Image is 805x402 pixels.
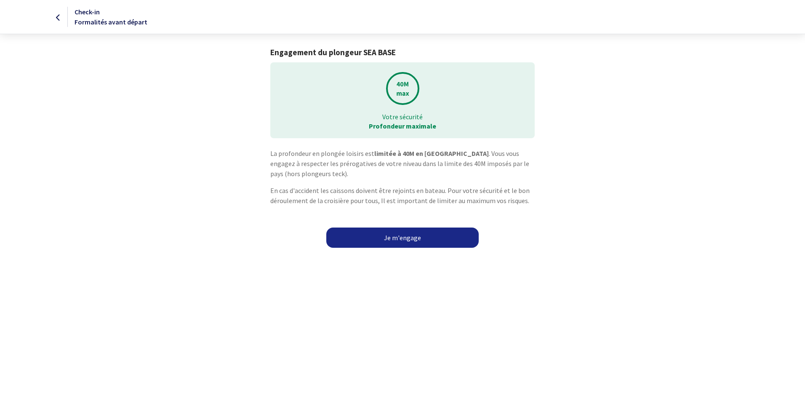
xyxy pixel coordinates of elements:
strong: limitée à 40M en [GEOGRAPHIC_DATA] [374,149,489,158]
strong: Profondeur maximale [369,122,436,130]
p: En cas d'accident les caissons doivent être rejoints en bateau. Pour votre sécurité et le bon dér... [270,185,534,206]
p: Votre sécurité [276,112,528,121]
span: Check-in Formalités avant départ [75,8,147,26]
a: Je m'engage [326,228,479,248]
h1: Engagement du plongeur SEA BASE [270,48,534,57]
p: La profondeur en plongée loisirs est . Vous vous engagez à respecter les prérogatives de votre ni... [270,148,534,179]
